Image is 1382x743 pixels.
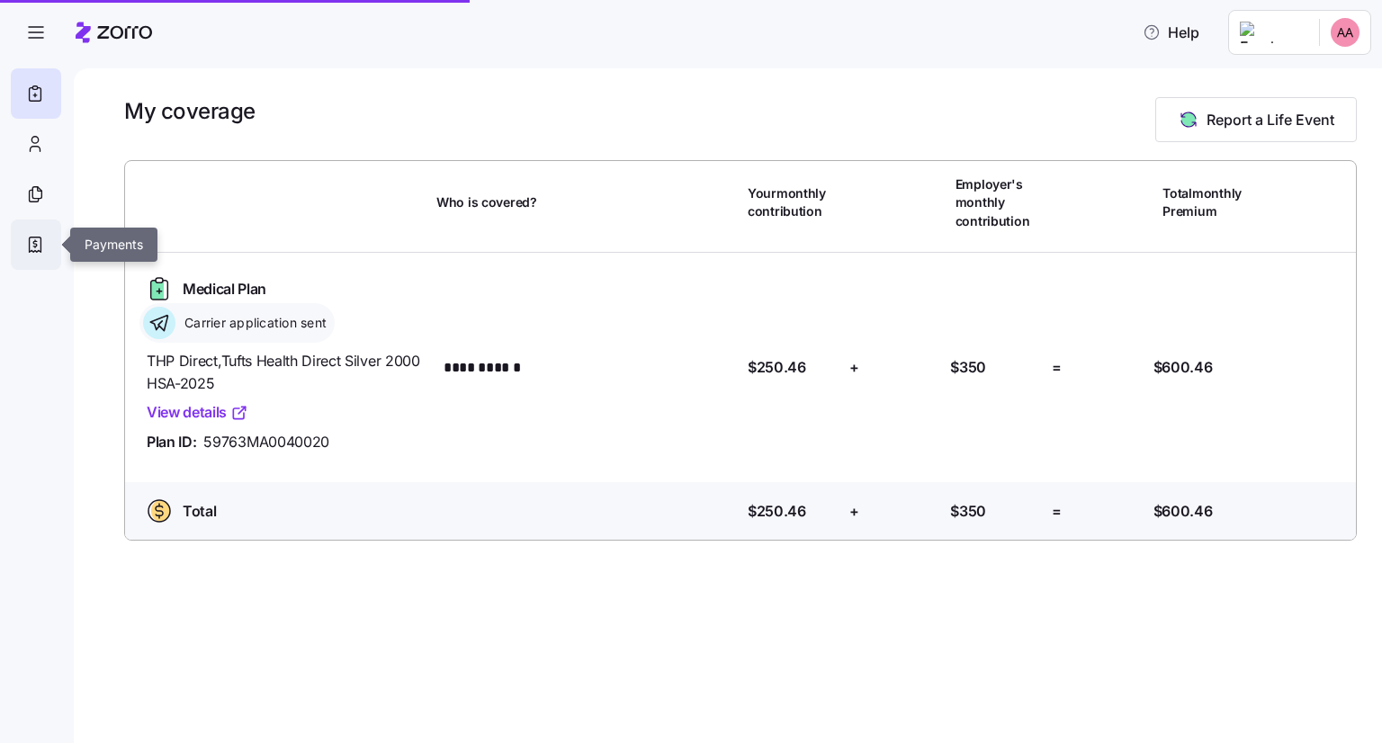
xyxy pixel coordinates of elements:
[203,431,329,453] span: 59763MA0040020
[179,314,327,332] span: Carrier application sent
[950,500,986,523] span: $350
[748,356,806,379] span: $250.46
[1331,18,1360,47] img: 8f6ddf205d3a4cb90988111ae25d5134
[1155,97,1357,142] button: Report a Life Event
[436,193,537,211] span: Who is covered?
[147,401,248,424] a: View details
[183,278,266,300] span: Medical Plan
[849,356,859,379] span: +
[1153,500,1213,523] span: $600.46
[1143,22,1199,43] span: Help
[1128,14,1214,50] button: Help
[956,175,1045,230] span: Employer's monthly contribution
[950,356,986,379] span: $350
[183,500,216,523] span: Total
[1052,356,1062,379] span: =
[1207,109,1334,130] span: Report a Life Event
[748,500,806,523] span: $250.46
[147,431,196,453] span: Plan ID:
[1240,22,1305,43] img: Employer logo
[1052,500,1062,523] span: =
[1162,184,1252,221] span: Total monthly Premium
[748,184,837,221] span: Your monthly contribution
[849,500,859,523] span: +
[1153,356,1213,379] span: $600.46
[147,350,422,395] span: THP Direct , Tufts Health Direct Silver 2000 HSA-2025
[124,97,256,125] h1: My coverage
